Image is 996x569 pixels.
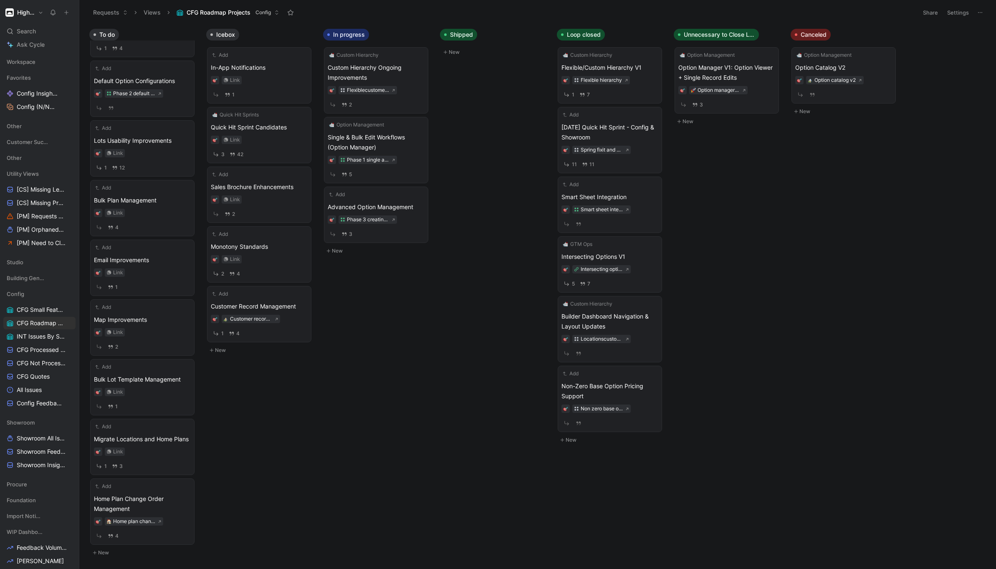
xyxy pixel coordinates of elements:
[211,51,229,59] button: Add
[943,7,973,18] button: Settings
[797,78,802,83] img: 🎯
[220,111,259,119] span: Quick Hit Sprints
[89,29,119,40] button: To do
[328,51,380,59] button: 🛳️Custom Hierarchy
[3,288,76,300] div: Config
[919,7,942,18] button: Share
[207,167,311,223] a: AddSales Brochure EnhancementsLink2
[94,195,191,205] span: Bulk Plan Management
[94,422,112,431] button: Add
[340,230,354,239] button: 3
[113,149,123,157] div: Link
[570,51,612,59] span: Custom Hierarchy
[561,192,658,202] span: Smart Sheet Integration
[796,53,801,58] img: 🛳️
[237,152,243,157] span: 42
[3,183,76,196] a: [CS] Missing Level of Support
[94,43,109,53] button: 1
[212,78,217,83] img: 🎯
[3,167,76,180] div: Utility Views
[329,53,334,58] img: 🛳️
[581,405,623,413] div: Non zero base option pricing support
[17,89,59,98] span: Config Insights to Link
[336,121,384,129] span: Option Management
[561,311,658,331] span: Builder Dashboard Navigation & Layout Updates
[323,246,433,256] button: New
[561,369,580,378] button: Add
[17,185,67,194] span: [CS] Missing Level of Support
[558,236,662,293] a: 🛳️GTM OpsIntersecting Options V1Intersecting options57
[187,8,250,17] span: CFG Roadmap Projects
[230,255,240,263] div: Link
[115,225,119,230] span: 4
[94,124,112,132] button: Add
[207,286,311,342] a: AddCustomer Record Management⛰️Customer record management14
[578,279,592,288] button: 7
[255,8,271,17] span: Config
[3,397,76,410] a: Config Feedback All
[678,51,736,59] button: 🛳️Option Management
[216,30,235,39] span: Icebox
[557,29,605,40] button: Loop closed
[119,165,125,170] span: 12
[561,111,580,119] button: Add
[3,197,76,209] a: [CS] Missing Product Area
[3,272,76,284] div: Building Generation
[561,159,579,169] button: 11
[94,255,191,265] span: Email Improvements
[17,399,65,407] span: Config Feedback All
[795,63,892,73] span: Option Catalog V2
[3,344,76,356] a: CFG Processed Feedback
[328,132,425,152] span: Single & Bulk Edit Workflows (Option Manager)
[90,61,195,117] a: AddDefault Option ConfigurationsPhase 2 default option configurations
[580,160,596,169] button: 11
[17,40,45,50] span: Ask Cycle
[347,215,389,224] div: Phase 3 creating options in config
[228,150,245,159] button: 42
[563,301,568,306] img: 🛳️
[561,300,614,308] button: 🛳️Custom Hierarchy
[212,197,217,202] img: 🎯
[227,329,241,338] button: 4
[94,434,191,444] span: Migrate Locations and Home Plans
[570,300,612,308] span: Custom Hierarchy
[690,100,705,109] button: 3
[94,89,102,98] div: 🎯
[211,111,260,119] button: 🛳️Quick Hit Sprints
[3,7,46,18] button: HigharcHigharc
[698,86,740,94] div: Option manager v1 option viewer single record edits
[7,73,31,82] span: Favorites
[17,306,65,314] span: CFG Small Features
[3,303,76,316] a: CFG Small Features
[3,288,76,410] div: ConfigCFG Small FeaturesCFG Roadmap ProjectsINT Issues By StatusCFG Processed FeedbackCFG Not Pro...
[90,359,195,415] a: AddBulk Lot Template ManagementLink1
[329,122,334,127] img: 🛳️
[115,404,118,409] span: 1
[581,335,623,343] div: Locationscustom hierarchy nav and layout updates
[94,388,102,396] div: 🎯
[115,344,118,349] span: 2
[94,184,112,192] button: Add
[207,226,311,283] a: AddMonotony StandardsLink24
[3,136,76,151] div: Customer Success Dashboards
[106,223,120,232] button: 4
[814,76,856,84] div: Option catalog v2
[211,182,308,192] span: Sales Brochure Enhancements
[791,106,901,116] button: New
[349,232,352,237] span: 3
[221,271,224,276] span: 2
[440,47,550,57] button: New
[17,212,68,220] span: [PM] Requests Missing Product Area
[94,328,102,336] div: 🎯
[211,149,226,159] button: 3
[674,29,759,40] button: Unnecessary to Close Loop
[90,299,195,356] a: AddMap ImprovementsLink2
[563,207,568,212] img: 🎯
[328,121,385,129] button: 🛳️Option Management
[589,162,594,167] span: 11
[791,47,896,104] a: 🛳️Option ManagementOption Catalog V2🏔️Option catalog v2
[7,58,35,66] span: Workspace
[3,416,76,471] div: ShowroomShowroom All IssuesShowroom Feedback AllShowroom Insights to Link
[211,63,308,73] span: In-App Notifications
[7,138,49,146] span: Customer Success Dashboards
